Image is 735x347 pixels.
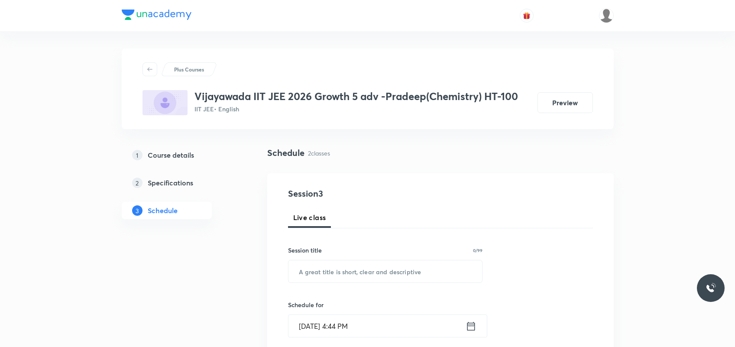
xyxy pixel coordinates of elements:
[132,178,142,188] p: 2
[267,146,304,159] h4: Schedule
[194,90,518,103] h3: Vijayawada IIT JEE 2026 Growth 5 adv -Pradeep(Chemistry) HT-100
[523,12,531,19] img: avatar
[148,150,194,160] h5: Course details
[194,104,518,114] p: IIT JEE • English
[599,8,614,23] img: S Naga kusuma Alekhya
[174,65,204,73] p: Plus Courses
[308,149,330,158] p: 2 classes
[288,246,322,255] h6: Session title
[473,248,482,253] p: 0/99
[132,205,142,216] p: 3
[293,212,326,223] span: Live class
[288,187,446,200] h4: Session 3
[122,174,240,191] a: 2Specifications
[122,146,240,164] a: 1Course details
[142,90,188,115] img: B98FF14E-E9D1-47BA-A96C-756D9783D979_plus.png
[288,300,483,309] h6: Schedule for
[122,10,191,22] a: Company Logo
[520,9,534,23] button: avatar
[122,10,191,20] img: Company Logo
[288,260,482,282] input: A great title is short, clear and descriptive
[537,92,593,113] button: Preview
[148,205,178,216] h5: Schedule
[148,178,193,188] h5: Specifications
[132,150,142,160] p: 1
[706,283,716,293] img: ttu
